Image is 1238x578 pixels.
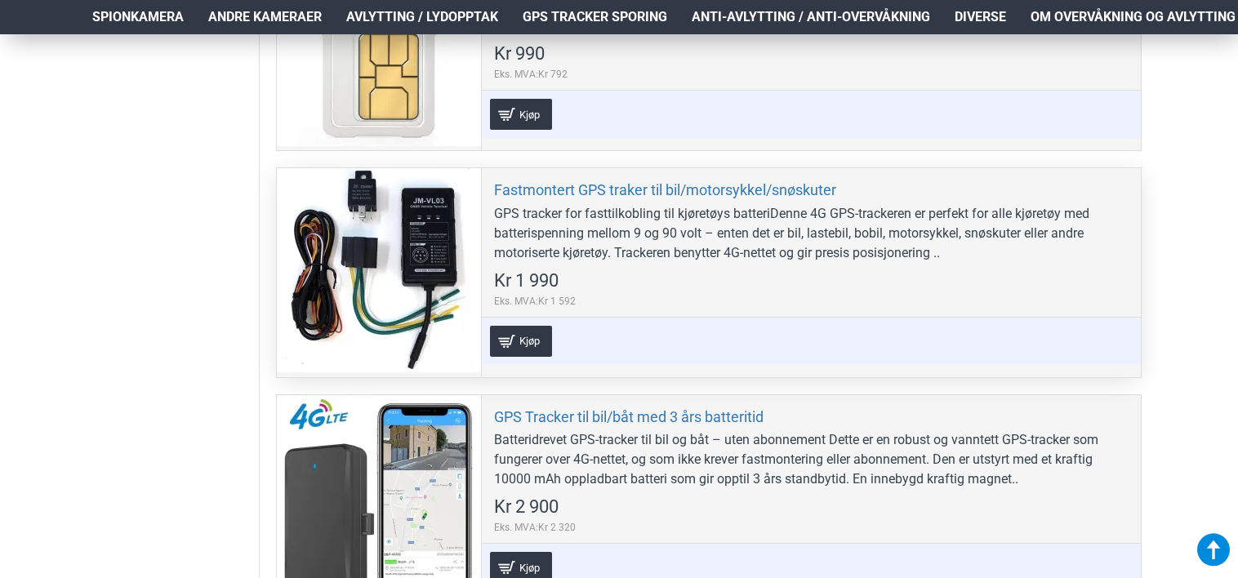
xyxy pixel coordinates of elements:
a: Fastmontert GPS traker til bil/motorsykkel/snøskuter [494,180,836,199]
span: Kjøp [515,109,544,120]
span: Om overvåkning og avlytting [1031,7,1236,27]
span: Anti-avlytting / Anti-overvåkning [692,7,930,27]
span: Eks. MVA:Kr 2 320 [494,520,576,535]
span: Avlytting / Lydopptak [346,7,498,27]
div: Batteridrevet GPS-tracker til bil og båt – uten abonnement Dette er en robust og vanntett GPS-tra... [494,430,1129,489]
span: Spionkamera [92,7,184,27]
span: Kr 2 900 [494,498,559,516]
span: Kr 990 [494,45,545,63]
span: Eks. MVA:Kr 792 [494,67,568,82]
span: Andre kameraer [208,7,322,27]
span: Diverse [955,7,1006,27]
span: Kr 1 990 [494,272,559,290]
div: GPS tracker for fasttilkobling til kjøretøys batteriDenne 4G GPS-trackeren er perfekt for alle kj... [494,204,1129,263]
a: Fastmontert GPS traker til bil/motorsykkel/snøskuter Fastmontert GPS traker til bil/motorsykkel/s... [277,168,481,372]
a: GPS Tracker til bil/båt med 3 års batteritid [494,407,764,426]
span: GPS Tracker Sporing [523,7,667,27]
span: Kjøp [515,562,544,573]
span: Eks. MVA:Kr 1 592 [494,294,576,309]
span: Kjøp [515,336,544,346]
